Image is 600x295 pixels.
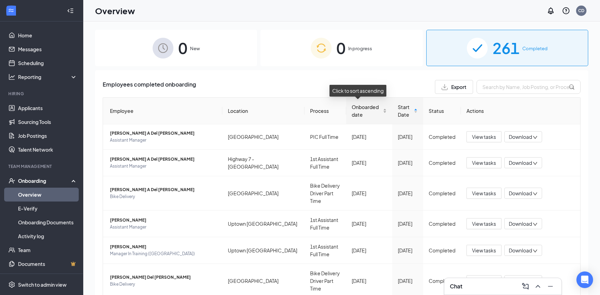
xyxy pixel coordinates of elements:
[110,274,217,281] span: [PERSON_NAME] Del [PERSON_NAME]
[576,271,593,288] div: Open Intercom Messenger
[305,150,346,176] td: 1st Assistant Full Time
[562,7,570,15] svg: QuestionInfo
[352,247,387,254] div: [DATE]
[8,281,15,288] svg: Settings
[398,103,412,118] span: Start Date
[533,249,538,253] span: down
[521,282,530,290] svg: ComposeMessage
[110,243,217,250] span: [PERSON_NAME]
[466,218,502,229] button: View tasks
[520,281,531,292] button: ComposeMessage
[305,124,346,150] td: PIC Full Time
[545,281,556,292] button: Minimize
[509,190,532,197] span: Download
[472,159,496,167] span: View tasks
[222,176,305,211] td: [GEOGRAPHIC_DATA]
[348,45,372,52] span: In progress
[466,245,502,256] button: View tasks
[18,229,77,243] a: Activity log
[435,80,473,94] button: Export
[429,220,455,227] div: Completed
[509,159,532,167] span: Download
[509,277,532,285] span: Download
[95,5,135,17] h1: Overview
[305,237,346,264] td: 1st Assistant Full Time
[8,7,15,14] svg: WorkstreamLogo
[110,224,217,231] span: Assistant Manager
[18,56,77,70] a: Scheduling
[352,220,387,227] div: [DATE]
[466,275,502,286] button: View tasks
[398,247,418,254] div: [DATE]
[18,115,77,129] a: Sourcing Tools
[222,98,305,124] th: Location
[103,98,222,124] th: Employee
[398,159,418,167] div: [DATE]
[18,202,77,215] a: E-Verify
[305,98,346,124] th: Process
[398,220,418,227] div: [DATE]
[466,188,502,199] button: View tasks
[352,133,387,141] div: [DATE]
[472,133,496,141] span: View tasks
[336,36,345,60] span: 0
[18,42,77,56] a: Messages
[18,257,77,271] a: DocumentsCrown
[546,282,555,290] svg: Minimize
[547,7,555,15] svg: Notifications
[18,143,77,157] a: Talent Network
[477,80,581,94] input: Search by Name, Job Posting, or Process
[103,80,196,94] span: Employees completed onboarding
[533,191,538,196] span: down
[578,8,584,14] div: CD
[533,222,538,227] span: down
[492,36,520,60] span: 261
[178,36,187,60] span: 0
[346,98,392,124] th: Onboarded date
[18,101,77,115] a: Applicants
[472,189,496,197] span: View tasks
[509,247,532,254] span: Download
[18,188,77,202] a: Overview
[329,85,386,97] div: Click to sort ascending
[18,177,71,184] div: Onboarding
[8,163,76,169] div: Team Management
[67,7,74,14] svg: Collapse
[429,189,455,197] div: Completed
[429,159,455,167] div: Completed
[190,45,200,52] span: New
[533,135,538,140] span: down
[472,277,496,285] span: View tasks
[18,281,67,288] div: Switch to admin view
[110,156,217,163] span: [PERSON_NAME] A Del [PERSON_NAME]
[8,73,15,80] svg: Analysis
[522,45,548,52] span: Completed
[352,277,387,285] div: [DATE]
[352,189,387,197] div: [DATE]
[18,129,77,143] a: Job Postings
[305,176,346,211] td: Bike Delivery Driver Part Time
[18,243,77,257] a: Team
[110,193,217,200] span: Bike Delivery
[398,133,418,141] div: [DATE]
[451,84,466,89] span: Export
[110,130,217,137] span: [PERSON_NAME] A Del [PERSON_NAME]
[8,91,76,97] div: Hiring
[398,189,418,197] div: [DATE]
[429,277,455,285] div: Completed
[509,220,532,227] span: Download
[110,250,217,257] span: Manager In Training ([GEOGRAPHIC_DATA])
[222,237,305,264] td: Uptown [GEOGRAPHIC_DATA]
[423,98,461,124] th: Status
[18,28,77,42] a: Home
[466,131,502,142] button: View tasks
[110,281,217,288] span: Bike Delivery
[429,133,455,141] div: Completed
[222,211,305,237] td: Uptown [GEOGRAPHIC_DATA]
[472,220,496,227] span: View tasks
[222,124,305,150] td: [GEOGRAPHIC_DATA]
[352,159,387,167] div: [DATE]
[466,157,502,168] button: View tasks
[8,177,15,184] svg: UserCheck
[532,281,543,292] button: ChevronUp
